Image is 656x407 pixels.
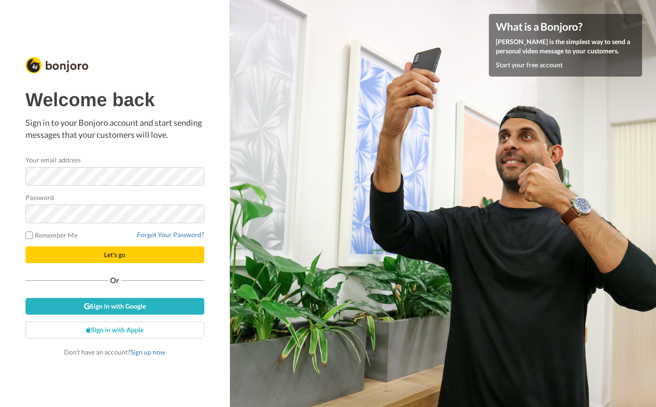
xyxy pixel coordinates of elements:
[130,348,165,356] a: Sign up now
[104,251,125,258] span: Let's go
[26,155,81,165] label: Your email address
[26,90,204,110] h1: Welcome back
[26,117,204,141] p: Sign in to your Bonjoro account and start sending messages that your customers will love.
[26,232,33,239] input: Remember Me
[137,231,204,239] a: Forgot Your Password?
[496,37,635,56] p: [PERSON_NAME] is the simplest way to send a personal video message to your customers.
[26,230,78,240] label: Remember Me
[26,193,54,202] label: Password
[26,322,204,338] a: Sign in with Apple
[108,277,121,284] span: Or
[26,246,204,263] button: Let's go
[496,61,563,69] a: Start your free account
[496,21,635,32] h4: What is a Bonjoro?
[26,298,204,315] a: Sign in with Google
[64,348,165,356] span: Don’t have an account?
